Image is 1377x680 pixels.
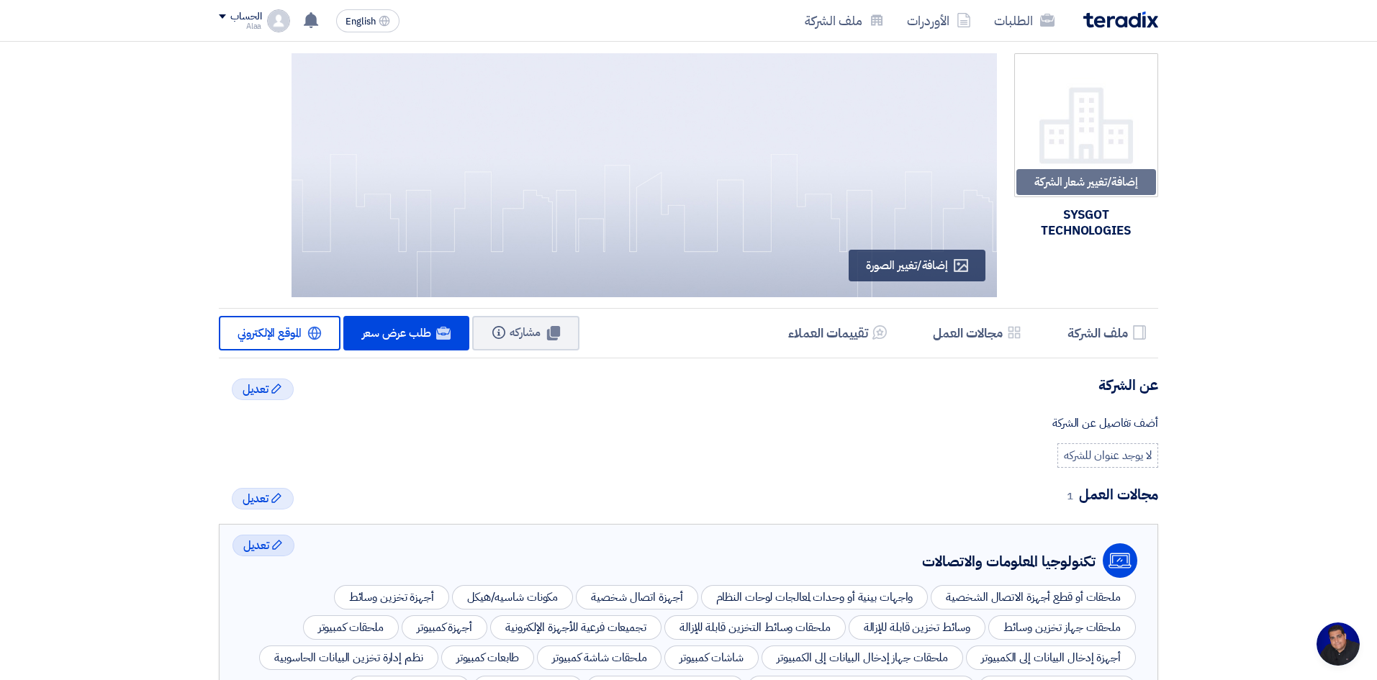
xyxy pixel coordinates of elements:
[490,615,662,640] div: تجميعات فرعية للأجهزة الإلكترونية
[259,645,438,670] div: نظم إدارة تخزين البيانات الحاسوبية
[537,645,662,670] div: ملحقات شاشة كمبيوتر
[472,316,579,350] button: مشاركه
[243,537,269,554] span: تعديل
[336,9,399,32] button: English
[793,4,895,37] a: ملف الشركة
[895,4,983,37] a: الأوردرات
[576,585,697,609] div: أجهزة اتصال شخصية
[243,381,268,398] span: تعديل
[219,414,1158,432] div: أضف تفاصيل عن الشركة
[922,550,1096,572] div: تكنولوجيا المعلومات والاتصالات
[452,585,573,609] div: مكونات شاسيه/هيكل
[762,645,963,670] div: ملحقات جهاز إدخال البيانات إلى الكمبيوتر
[243,490,268,507] span: تعديل
[983,4,1066,37] a: الطلبات
[966,645,1136,670] div: أجهزة إدخال البيانات إلى الكمبيوتر
[230,11,261,23] div: الحساب
[441,645,535,670] div: طابعات كمبيوتر
[1057,443,1158,468] div: لا يوجد عنوان للشركه
[1067,488,1073,504] span: 1
[219,316,340,350] a: الموقع الإلكتروني
[1067,325,1128,341] h5: ملف الشركة
[343,316,470,350] a: طلب عرض سعر
[219,376,1158,394] h4: عن الشركة
[292,53,997,297] img: Cover Test
[866,257,948,274] span: إضافة/تغيير الصورة
[362,325,431,342] span: طلب عرض سعر
[334,585,449,609] div: أجهزة تخزين وسائط
[238,325,302,342] span: الموقع الإلكتروني
[219,485,1158,504] h4: مجالات العمل
[267,9,290,32] img: profile_test.png
[1317,622,1360,666] div: Open chat
[303,615,399,640] div: ملحقات كمبيوتر
[1083,12,1158,28] img: Teradix logo
[664,645,759,670] div: شاشات كمبيوتر
[219,22,261,30] div: Alaa
[1016,169,1156,195] div: إضافة/تغيير شعار الشركة
[931,585,1136,609] div: ملحقات أو قطع أجهزة الاتصال الشخصية
[510,324,541,341] span: مشاركه
[1014,207,1158,239] div: SYSGOT TECHNOLOGIES
[346,17,376,27] span: English
[402,615,487,640] div: أجهزة كمبيوتر
[933,325,1003,341] h5: مجالات العمل
[701,585,929,609] div: واجهات بينية أو وحدات لمعالجات لوحات النظام
[664,615,846,640] div: ملحقات وسائط التخزين قابلة للإزالة
[849,615,986,640] div: وسائط تخزين قابلة للإزالة
[988,615,1136,640] div: ملحقات جهاز تخزين وسائط
[788,325,868,341] h5: تقييمات العملاء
